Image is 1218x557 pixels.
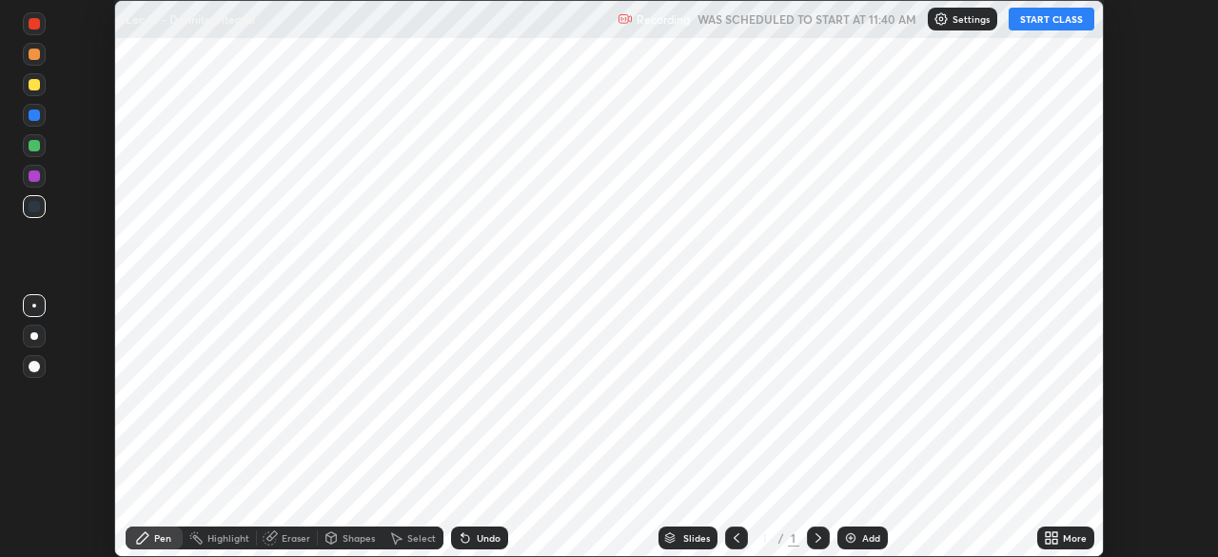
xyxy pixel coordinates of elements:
div: Pen [154,533,171,543]
div: Select [407,533,436,543]
div: 1 [756,532,775,544]
div: Highlight [207,533,249,543]
img: add-slide-button [843,530,858,546]
div: Add [862,533,880,543]
div: 1 [788,529,799,547]
div: Shapes [343,533,375,543]
p: Settings [953,14,990,24]
div: Undo [477,533,501,543]
button: START CLASS [1009,8,1094,30]
p: Recording [637,12,690,27]
img: class-settings-icons [933,11,949,27]
div: Eraser [282,533,310,543]
img: recording.375f2c34.svg [618,11,633,27]
div: More [1063,533,1087,543]
div: Slides [683,533,710,543]
div: / [778,532,784,544]
p: Lec 15 - Definite Integral [126,11,255,27]
h5: WAS SCHEDULED TO START AT 11:40 AM [697,10,916,28]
